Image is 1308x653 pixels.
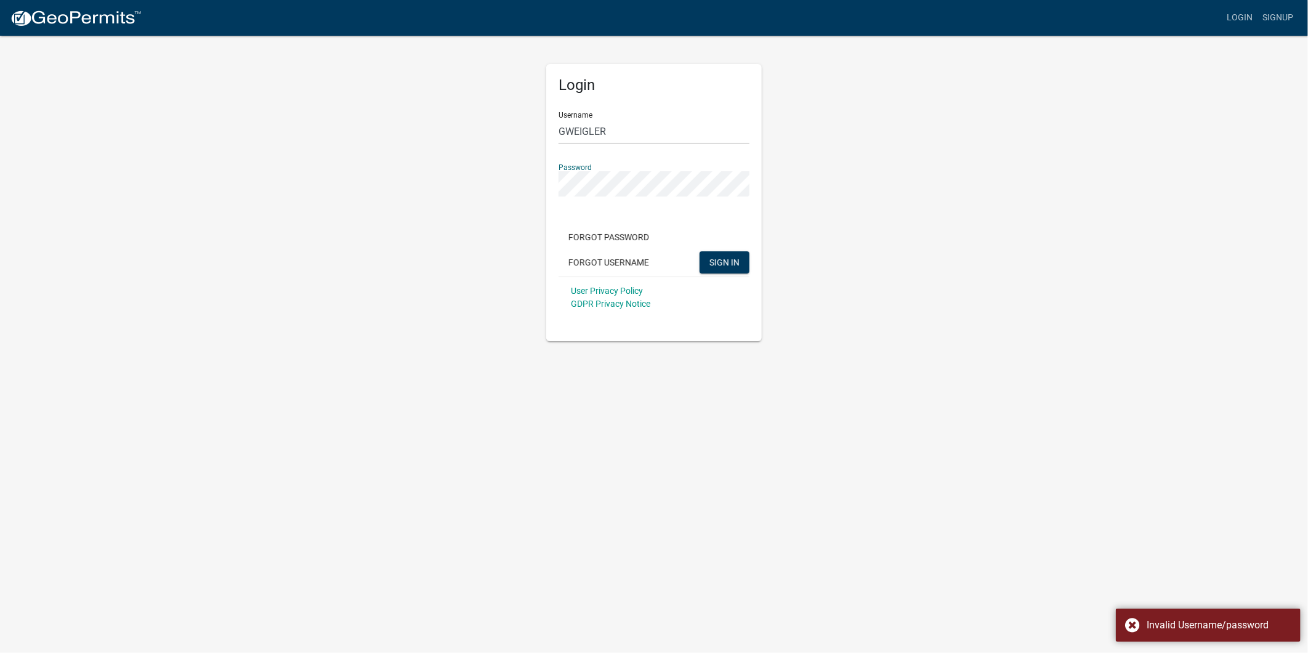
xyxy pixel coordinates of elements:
[709,257,740,267] span: SIGN IN
[1147,618,1291,633] div: Invalid Username/password
[571,299,650,309] a: GDPR Privacy Notice
[559,226,659,248] button: Forgot Password
[571,286,643,296] a: User Privacy Policy
[559,251,659,274] button: Forgot Username
[1222,6,1258,30] a: Login
[559,76,749,94] h5: Login
[1258,6,1298,30] a: Signup
[700,251,749,274] button: SIGN IN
